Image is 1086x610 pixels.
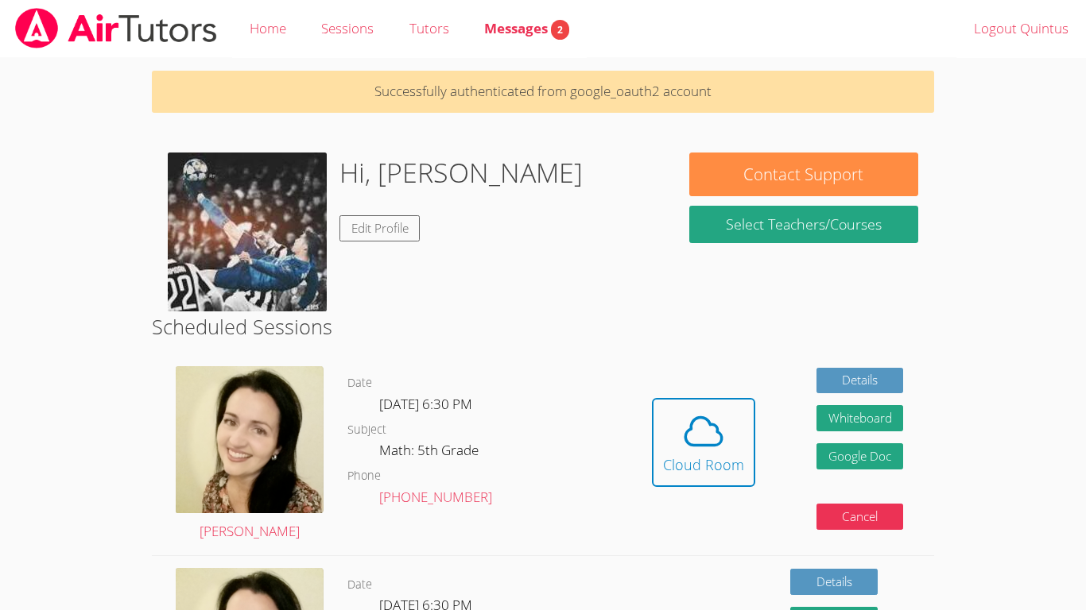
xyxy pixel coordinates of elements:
img: airtutors_banner-c4298cdbf04f3fff15de1276eac7730deb9818008684d7c2e4769d2f7ddbe033.png [14,8,219,48]
img: Screenshot%202022-07-16%2010.55.09%20PM.png [176,366,324,513]
button: Contact Support [689,152,918,196]
dt: Phone [347,466,381,486]
a: [PERSON_NAME] [176,366,324,542]
h2: Scheduled Sessions [152,311,934,342]
dt: Subject [347,420,386,440]
dt: Date [347,575,372,595]
button: Cancel [816,504,904,530]
p: Successfully authenticated from google_oauth2 account [152,71,934,113]
a: [PHONE_NUMBER] [379,488,492,506]
h1: Hi, [PERSON_NAME] [339,152,583,193]
a: Select Teachers/Courses [689,206,918,243]
button: Whiteboard [816,405,904,431]
span: 2 [551,20,569,40]
a: Details [816,368,904,394]
a: Edit Profile [339,215,421,241]
dd: Math: 5th Grade [379,439,482,466]
dt: Date [347,373,372,393]
a: Details [790,569,878,595]
span: [DATE] 6:30 PM [379,395,472,413]
a: Google Doc [816,443,904,469]
img: images%20(6).jpeg [168,152,327,311]
span: Messages [484,19,569,37]
div: Cloud Room [663,454,744,476]
button: Cloud Room [652,398,755,487]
